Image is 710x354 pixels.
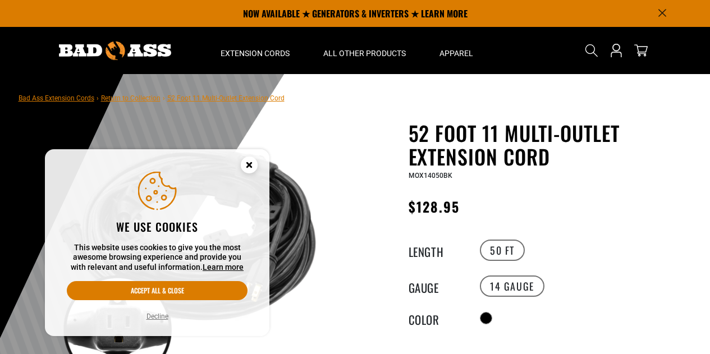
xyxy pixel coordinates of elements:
legend: Length [409,243,465,258]
span: › [163,94,165,102]
h2: We use cookies [67,219,248,234]
h1: 52 Foot 11 Multi-Outlet Extension Cord [409,121,684,168]
p: This website uses cookies to give you the most awesome browsing experience and provide you with r... [67,243,248,273]
summary: Extension Cords [204,27,306,74]
summary: All Other Products [306,27,423,74]
span: Apparel [439,48,473,58]
label: 50 FT [480,240,525,261]
a: Learn more [203,263,244,272]
a: Bad Ass Extension Cords [19,94,94,102]
legend: Gauge [409,279,465,293]
summary: Apparel [423,27,490,74]
span: MOX14050BK [409,172,452,180]
a: Return to Collection [101,94,161,102]
aside: Cookie Consent [45,149,269,337]
summary: Search [583,42,601,59]
span: › [97,94,99,102]
label: 14 Gauge [480,275,544,297]
img: Bad Ass Extension Cords [59,42,171,60]
button: Decline [143,311,172,322]
span: $128.95 [409,196,460,217]
span: All Other Products [323,48,406,58]
legend: Color [409,311,465,325]
nav: breadcrumbs [19,91,285,104]
button: Accept all & close [67,281,248,300]
span: 52 Foot 11 Multi-Outlet Extension Cord [167,94,285,102]
span: Extension Cords [221,48,290,58]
